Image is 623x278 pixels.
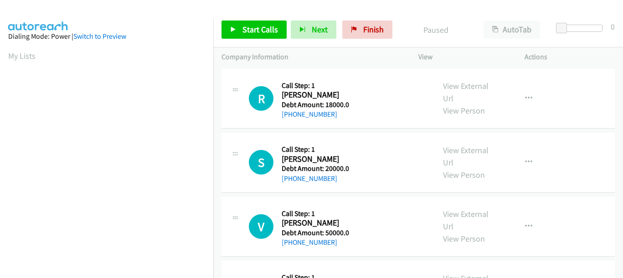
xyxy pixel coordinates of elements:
[282,81,349,90] h5: Call Step: 1
[8,51,36,61] a: My Lists
[312,24,328,35] span: Next
[249,86,273,111] h1: R
[611,21,615,33] div: 0
[282,145,349,154] h5: Call Step: 1
[282,238,337,247] a: [PHONE_NUMBER]
[291,21,336,39] button: Next
[443,233,485,244] a: View Person
[242,24,278,35] span: Start Calls
[418,51,509,62] p: View
[221,21,287,39] a: Start Calls
[73,32,126,41] a: Switch to Preview
[8,31,205,42] div: Dialing Mode: Power |
[282,100,349,109] h5: Debt Amount: 18000.0
[405,24,467,36] p: Paused
[249,150,273,175] h1: S
[282,90,348,100] h2: [PERSON_NAME]
[443,81,489,103] a: View External Url
[443,170,485,180] a: View Person
[282,228,349,237] h5: Debt Amount: 50000.0
[249,214,273,239] div: The call is yet to be attempted
[282,164,349,173] h5: Debt Amount: 20000.0
[342,21,392,39] a: Finish
[282,110,337,118] a: [PHONE_NUMBER]
[221,51,402,62] p: Company Information
[282,154,348,165] h2: [PERSON_NAME]
[484,21,540,39] button: AutoTab
[363,24,384,35] span: Finish
[282,218,348,228] h2: [PERSON_NAME]
[249,150,273,175] div: The call is yet to be attempted
[443,209,489,232] a: View External Url
[443,145,489,168] a: View External Url
[249,86,273,111] div: The call is yet to be attempted
[282,174,337,183] a: [PHONE_NUMBER]
[443,105,485,116] a: View Person
[525,51,615,62] p: Actions
[282,209,349,218] h5: Call Step: 1
[561,25,602,32] div: Delay between calls (in seconds)
[249,214,273,239] h1: V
